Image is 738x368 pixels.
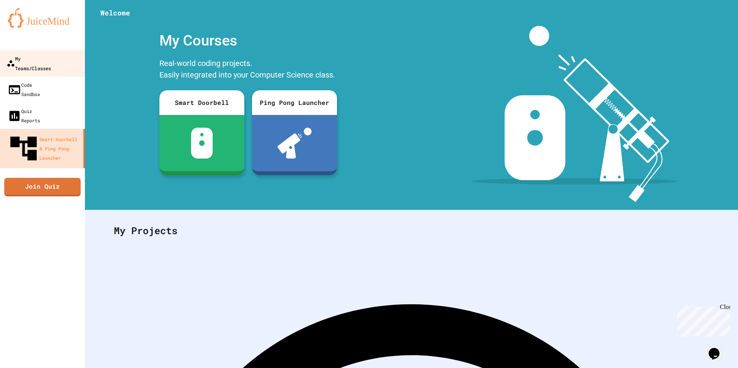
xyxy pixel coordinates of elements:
[471,26,678,202] img: banner-image-my-projects.png
[8,133,80,164] div: Smart Doorbell & Ping Pong Launcher
[8,80,40,99] div: Code Sandbox
[191,128,213,159] img: sdb-white.svg
[7,54,51,73] div: My Teams/Classes
[8,106,40,125] div: Quiz Reports
[252,90,337,115] div: Ping Pong Launcher
[674,304,730,336] iframe: chat widget
[278,128,312,159] img: ppl-with-ball.png
[156,26,341,56] div: My Courses
[706,337,730,360] iframe: chat widget
[4,178,81,196] a: Join Quiz
[3,3,53,49] div: Chat with us now!Close
[159,90,244,115] div: Smart Doorbell
[106,216,717,246] div: My Projects
[156,56,341,84] div: Real-world coding projects. Easily integrated into your Computer Science class.
[8,8,77,28] img: logo-orange.svg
